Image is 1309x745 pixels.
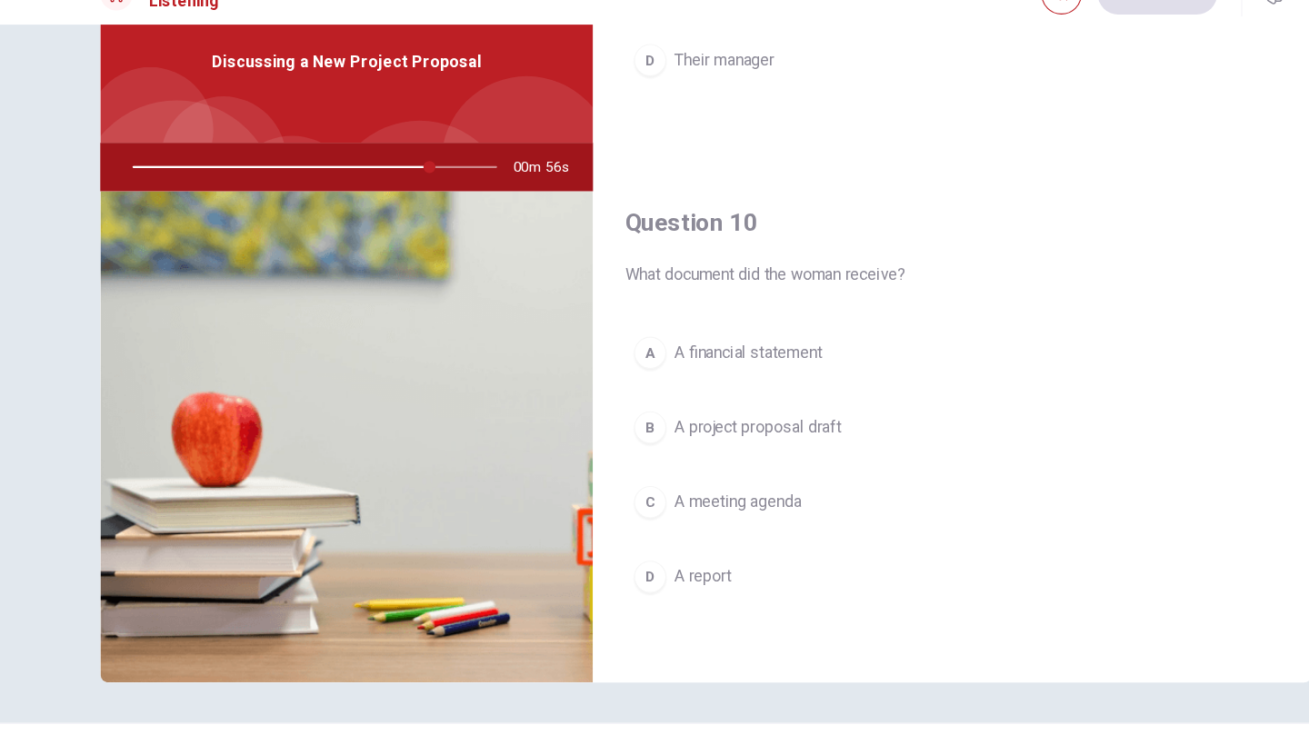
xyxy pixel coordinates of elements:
[481,164,545,208] span: 00m 56s
[605,710,704,724] span: © Copyright 2025
[626,343,759,364] span: A financial statement
[582,465,1171,511] button: CA meeting agenda
[210,81,453,103] span: Discussing a New Project Proposal
[590,406,619,435] div: B
[590,339,619,368] div: A
[590,473,619,502] div: C
[153,14,232,26] span: Placement Test
[582,67,1171,113] button: DTheir manager
[582,273,1171,294] span: What document did the woman receive?
[590,541,619,570] div: D
[626,410,776,432] span: A project proposal draft
[590,75,619,104] div: D
[582,398,1171,443] button: BA project proposal draft
[582,532,1171,578] button: DA report
[109,208,553,651] img: Discussing a New Project Proposal
[626,477,741,499] span: A meeting agenda
[582,331,1171,376] button: AA financial statement
[626,544,677,566] span: A report
[582,222,1171,251] h4: Question 10
[153,26,232,48] h1: Listening
[626,79,716,101] span: Their manager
